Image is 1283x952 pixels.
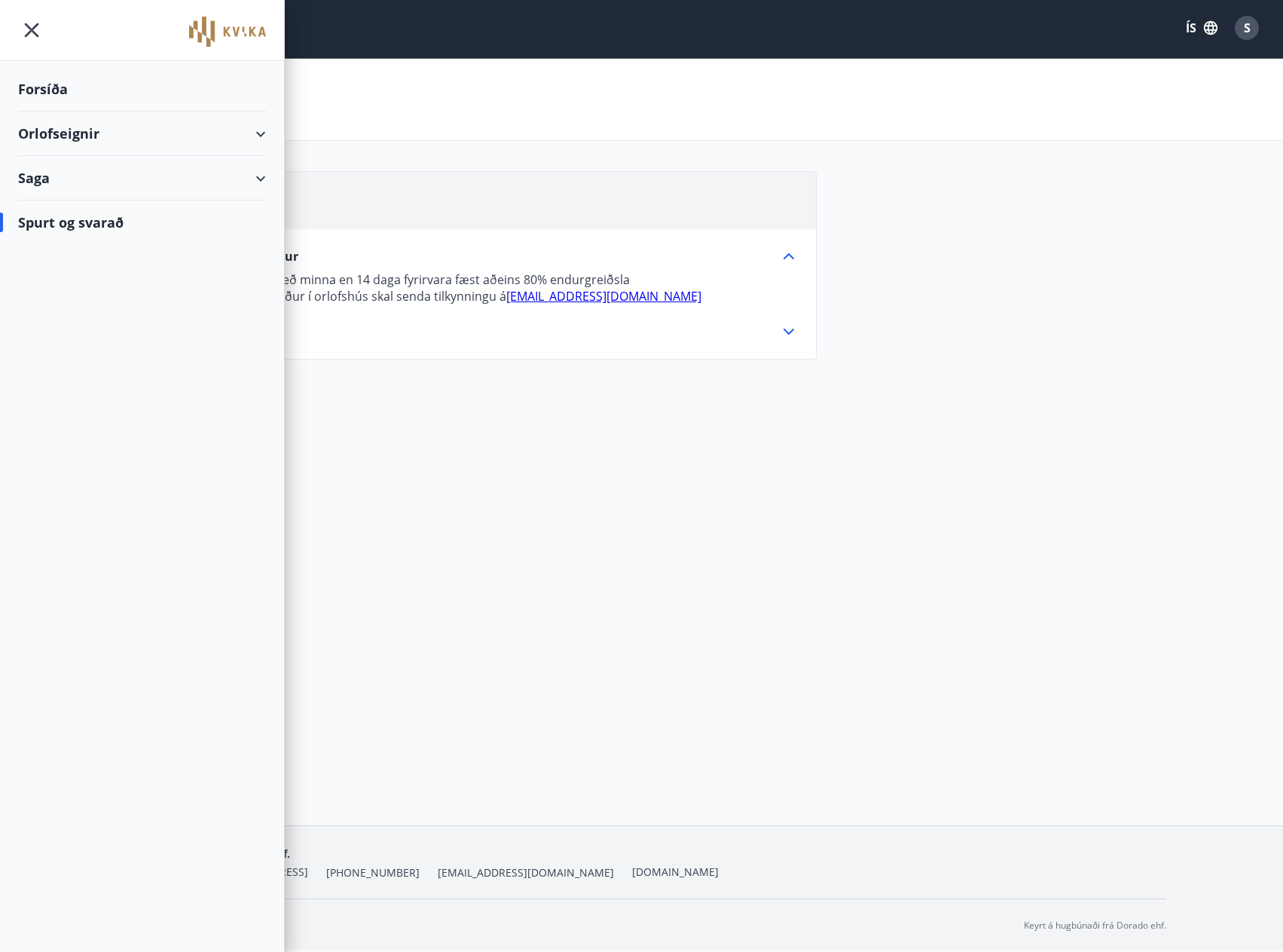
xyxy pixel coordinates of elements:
div: Spurt og svarað [18,201,266,244]
div: Afbókun og endurgreiðslur [136,265,798,305]
span: S [1244,20,1251,36]
div: Skilmálar [136,323,798,341]
p: Keyrt á hugbúnaði frá Dorado ehf. [1024,919,1166,932]
button: S [1229,10,1265,46]
img: union_logo [189,17,266,47]
div: Afbókun og endurgreiðslur [136,247,798,265]
span: [PHONE_NUMBER] [326,865,420,880]
p: Ef orlofshús er afbókað með minna en 14 daga fyrirvara fæst aðeins 80% endurgreiðsla [136,271,798,288]
button: menu [18,17,45,44]
div: Forsíða [18,67,266,112]
span: [EMAIL_ADDRESS][DOMAIN_NAME] [438,865,614,880]
div: Saga [18,156,266,201]
p: Ef fyrirséð er að ófærð verður í orlofshús skal senda tilkynningu á [136,288,798,305]
a: [DOMAIN_NAME] [632,865,719,879]
div: Orlofseignir [18,112,266,156]
button: ÍS [1178,14,1226,41]
a: [EMAIL_ADDRESS][DOMAIN_NAME] [506,288,701,305]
